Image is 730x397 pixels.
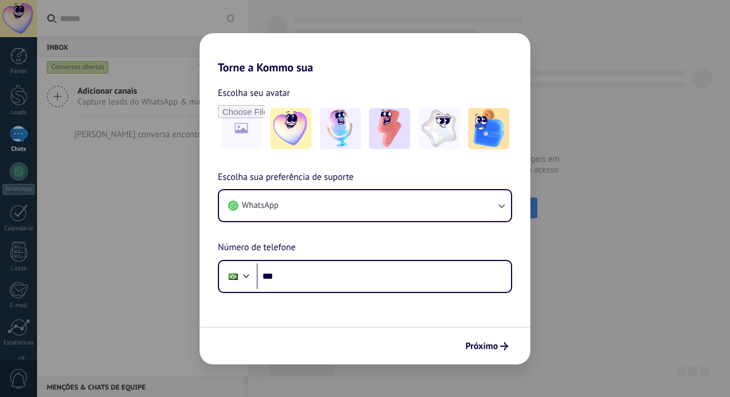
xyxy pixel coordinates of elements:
[219,190,511,221] button: WhatsApp
[242,200,278,211] span: WhatsApp
[200,33,530,74] h2: Torne a Kommo sua
[218,240,295,255] span: Número de telefone
[419,108,460,149] img: -4.jpeg
[218,170,354,185] span: Escolha sua preferência de suporte
[270,108,311,149] img: -1.jpeg
[468,108,509,149] img: -5.jpeg
[218,86,290,101] span: Escolha seu avatar
[320,108,361,149] img: -2.jpeg
[222,264,244,288] div: Brazil: + 55
[465,342,498,350] span: Próximo
[460,336,513,356] button: Próximo
[369,108,410,149] img: -3.jpeg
